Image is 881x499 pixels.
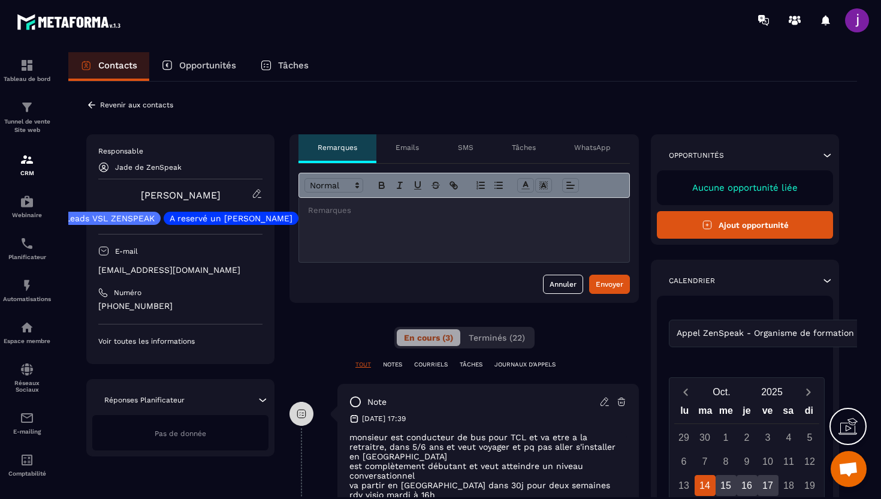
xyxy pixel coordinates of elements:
img: formation [20,100,34,115]
div: 30 [695,427,716,448]
p: Tâches [512,143,536,152]
a: automationsautomationsWebinaire [3,185,51,227]
img: accountant [20,453,34,467]
div: 8 [716,451,737,472]
a: Tâches [248,52,321,81]
p: TOUT [355,360,371,369]
p: Tunnel de vente Site web [3,118,51,134]
a: automationsautomationsAutomatisations [3,269,51,311]
div: je [737,402,758,423]
span: Terminés (22) [469,333,525,342]
p: Responsable [98,146,263,156]
div: me [716,402,737,423]
div: ma [695,402,716,423]
p: CRM [3,170,51,176]
div: 16 [737,475,758,496]
p: va partir en [GEOGRAPHIC_DATA] dans 30j pour deux semaines [349,480,627,490]
img: automations [20,278,34,293]
p: Voir toutes les informations [98,336,263,346]
p: Webinaire [3,212,51,218]
button: Ajout opportunité [657,211,833,239]
a: formationformationTableau de bord [3,49,51,91]
p: [DATE] 17:39 [362,414,406,423]
a: accountantaccountantComptabilité [3,444,51,486]
p: Réponses Planificateur [104,395,185,405]
a: [PERSON_NAME] [141,190,221,201]
p: COURRIELS [414,360,448,369]
p: Comptabilité [3,470,51,477]
div: 17 [758,475,779,496]
p: Contacts [98,60,137,71]
p: Tâches [278,60,309,71]
p: Réseaux Sociaux [3,380,51,393]
div: 15 [716,475,737,496]
div: sa [778,402,799,423]
span: En cours (3) [404,333,453,342]
p: A reservé un [PERSON_NAME] [170,214,292,223]
p: E-mailing [3,428,51,435]
div: 13 [674,475,695,496]
img: formation [20,152,34,167]
p: note [367,396,387,408]
p: WhatsApp [574,143,611,152]
p: TÂCHES [460,360,482,369]
div: 4 [779,427,799,448]
p: est complètement débutant et veut atteindre un niveau conversationnel [349,461,627,480]
button: Open months overlay [696,381,747,402]
div: 11 [779,451,799,472]
p: [EMAIL_ADDRESS][DOMAIN_NAME] [98,264,263,276]
p: Espace membre [3,338,51,344]
a: schedulerschedulerPlanificateur [3,227,51,269]
div: 2 [737,427,758,448]
div: 10 [758,451,779,472]
p: Opportunités [669,151,724,160]
p: [PHONE_NUMBER] [98,300,263,312]
img: scheduler [20,236,34,251]
p: Numéro [114,288,141,297]
button: Terminés (22) [461,329,532,346]
a: formationformationCRM [3,143,51,185]
p: Remarques [318,143,357,152]
a: Contacts [68,52,149,81]
img: automations [20,320,34,335]
div: 19 [799,475,820,496]
a: automationsautomationsEspace membre [3,311,51,353]
div: Envoyer [596,278,623,290]
p: Aucune opportunité liée [669,182,821,193]
div: 3 [758,427,779,448]
div: Ouvrir le chat [831,451,867,487]
img: logo [17,11,125,33]
div: 5 [799,427,820,448]
img: automations [20,194,34,209]
img: social-network [20,362,34,377]
a: emailemailE-mailing [3,402,51,444]
p: E-mail [115,247,138,256]
span: Appel ZenSpeak - Organisme de formation [674,327,856,340]
div: di [798,402,819,423]
div: 12 [799,451,820,472]
a: social-networksocial-networkRéseaux Sociaux [3,353,51,402]
p: Planificateur [3,254,51,260]
input: Search for option [856,327,865,340]
div: lu [674,402,695,423]
p: Tableau de bord [3,76,51,82]
p: Calendrier [669,276,715,285]
p: monsieur est conducteur de bus pour TCL et va etre a la retraitre, dans 5/6 ans et veut voyager e... [349,432,627,461]
a: formationformationTunnel de vente Site web [3,91,51,143]
a: Opportunités [149,52,248,81]
img: formation [20,58,34,73]
p: JOURNAUX D'APPELS [494,360,556,369]
button: Open years overlay [747,381,797,402]
p: Jade de ZenSpeak [115,163,182,172]
button: En cours (3) [397,329,460,346]
p: SMS [458,143,473,152]
button: Envoyer [589,275,630,294]
div: 29 [674,427,695,448]
button: Previous month [674,384,696,400]
p: Automatisations [3,296,51,302]
img: email [20,411,34,425]
p: Opportunités [179,60,236,71]
p: Revenir aux contacts [100,101,173,109]
button: Next month [797,384,819,400]
div: 18 [779,475,799,496]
